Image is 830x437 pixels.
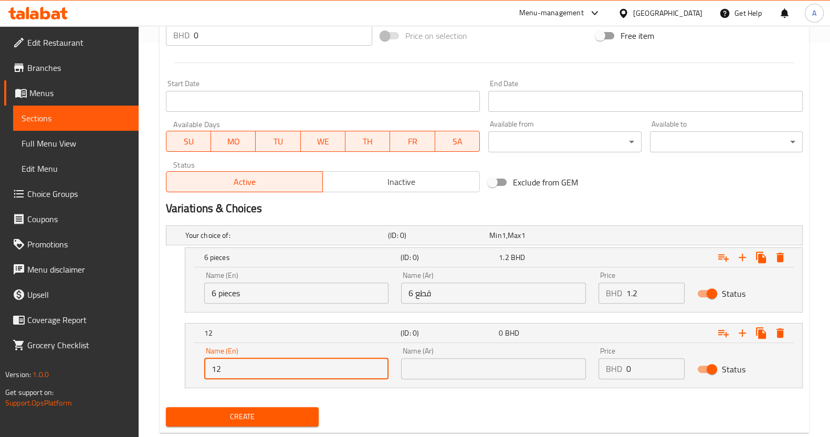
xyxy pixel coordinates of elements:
[166,226,802,245] div: Expand
[171,134,207,149] span: SU
[502,228,506,242] span: 1
[5,386,54,399] span: Get support on:
[394,134,430,149] span: FR
[4,282,139,307] a: Upsell
[301,131,345,152] button: WE
[13,131,139,156] a: Full Menu View
[185,324,802,342] div: Expand
[388,230,485,241] h5: (ID: 0)
[5,396,72,410] a: Support.OpsPlatform
[752,324,771,342] button: Clone new choice
[4,80,139,106] a: Menus
[27,188,130,200] span: Choice Groups
[4,30,139,55] a: Edit Restaurant
[22,112,130,124] span: Sections
[521,228,525,242] span: 1
[22,137,130,150] span: Full Menu View
[345,131,390,152] button: TH
[27,238,130,251] span: Promotions
[626,283,685,304] input: Please enter price
[508,228,521,242] span: Max
[27,213,130,225] span: Coupons
[27,288,130,301] span: Upsell
[733,248,752,267] button: Add new choice
[499,326,503,340] span: 0
[13,106,139,131] a: Sections
[505,326,519,340] span: BHD
[435,131,480,152] button: SA
[327,174,476,190] span: Inactive
[401,283,586,304] input: Enter name Ar
[171,174,319,190] span: Active
[771,324,790,342] button: Delete 12
[499,251,509,264] span: 1.2
[401,358,586,379] input: Enter name Ar
[606,362,622,375] p: BHD
[633,7,702,19] div: [GEOGRAPHIC_DATA]
[166,131,211,152] button: SU
[204,252,396,263] h5: 6 pieces
[390,131,435,152] button: FR
[185,248,802,267] div: Expand
[621,29,654,42] span: Free item
[405,29,467,42] span: Price on selection
[4,332,139,358] a: Grocery Checklist
[256,131,300,152] button: TU
[194,25,373,46] input: Please enter price
[4,232,139,257] a: Promotions
[13,156,139,181] a: Edit Menu
[27,61,130,74] span: Branches
[439,134,476,149] span: SA
[215,134,251,149] span: MO
[489,228,501,242] span: Min
[606,287,622,299] p: BHD
[173,29,190,41] p: BHD
[204,328,396,338] h5: 12
[174,410,310,423] span: Create
[5,368,31,381] span: Version:
[322,171,480,192] button: Inactive
[511,251,525,264] span: BHD
[305,134,341,149] span: WE
[714,324,733,342] button: Add choice group
[722,287,745,300] span: Status
[185,230,384,241] h5: Your choice of:
[27,36,130,49] span: Edit Restaurant
[722,363,745,376] span: Status
[488,131,641,152] div: ​
[650,131,803,152] div: ​
[4,206,139,232] a: Coupons
[166,171,323,192] button: Active
[4,181,139,206] a: Choice Groups
[812,7,816,19] span: A
[350,134,386,149] span: TH
[211,131,256,152] button: MO
[4,55,139,80] a: Branches
[27,314,130,326] span: Coverage Report
[166,407,319,426] button: Create
[733,324,752,342] button: Add new choice
[489,230,586,241] div: ,
[33,368,49,381] span: 1.0.0
[513,176,578,189] span: Exclude from GEM
[27,263,130,276] span: Menu disclaimer
[260,134,296,149] span: TU
[4,307,139,332] a: Coverage Report
[771,248,790,267] button: Delete 6 pieces
[204,358,389,379] input: Enter name En
[4,257,139,282] a: Menu disclaimer
[27,339,130,351] span: Grocery Checklist
[401,328,495,338] h5: (ID: 0)
[166,201,803,216] h2: Variations & Choices
[204,283,389,304] input: Enter name En
[29,87,130,99] span: Menus
[22,162,130,175] span: Edit Menu
[401,252,495,263] h5: (ID: 0)
[519,7,584,19] div: Menu-management
[626,358,685,379] input: Please enter price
